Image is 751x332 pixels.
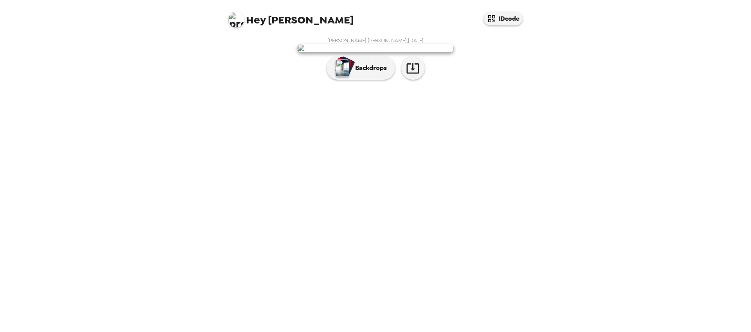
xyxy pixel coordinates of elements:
[351,63,387,73] p: Backdrops
[246,13,266,27] span: Hey
[297,44,454,52] img: user
[228,12,244,27] img: profile pic
[228,8,354,25] span: [PERSON_NAME]
[483,12,523,25] button: IDcode
[327,37,424,44] span: [PERSON_NAME] [PERSON_NAME] , [DATE]
[327,56,395,80] button: Backdrops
